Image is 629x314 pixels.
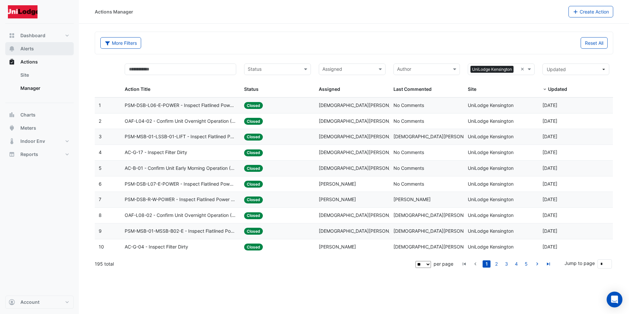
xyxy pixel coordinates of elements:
span: Site [468,86,476,92]
button: Dashboard [5,29,74,42]
span: [DEMOGRAPHIC_DATA][PERSON_NAME] [319,149,406,155]
span: UniLodge Kensington [468,118,514,124]
span: 8 [99,212,102,218]
span: Status [244,86,259,92]
span: UniLodge Kensington [468,149,514,155]
span: [DEMOGRAPHIC_DATA][PERSON_NAME] [319,212,406,218]
span: PSM-MSB-01-MSSB-B02-E - Inspect Flatlined Power Sub-Meter [125,227,236,235]
span: PSM-DSB-L07-E-POWER - Inspect Flatlined Power Sub-Meter [125,180,236,188]
span: No Comments [393,118,424,124]
button: Reports [5,148,74,161]
span: [DEMOGRAPHIC_DATA][PERSON_NAME] [319,102,406,108]
app-icon: Reports [9,151,15,158]
span: Reports [20,151,38,158]
a: go to next page [533,260,541,268]
span: 2025-09-18T10:36:25.399 [542,165,557,171]
span: PSM-DSB-L06-E-POWER - Inspect Flatlined Power Sub-Meter [125,102,236,109]
span: [DEMOGRAPHIC_DATA][PERSON_NAME] [319,228,406,234]
span: No Comments [393,165,424,171]
span: 9 [99,228,102,234]
span: 2025-09-18T10:36:31.392 [542,134,557,139]
span: 2025-09-17T09:57:30.433 [542,196,557,202]
a: 4 [512,260,520,268]
span: 4 [99,149,102,155]
button: Alerts [5,42,74,55]
span: UniLodge Kensington [468,102,514,108]
li: page 3 [501,260,511,268]
span: 2025-09-10T11:33:06.191 [542,244,557,249]
app-icon: Alerts [9,45,15,52]
a: Manager [15,82,74,95]
span: Clear [520,65,526,73]
span: Updated [548,86,567,92]
app-icon: Actions [9,59,15,65]
span: OAF-L04-02 - Confirm Unit Overnight Operation (Energy Waste) [125,118,236,125]
span: 1 [99,102,101,108]
span: Closed [244,228,263,235]
span: Closed [244,118,263,125]
span: [DEMOGRAPHIC_DATA][PERSON_NAME] [393,134,481,139]
span: [PERSON_NAME] [319,181,356,187]
span: Closed [244,181,263,188]
span: Closed [244,134,263,141]
a: Site [15,68,74,82]
button: Create Action [568,6,614,17]
span: 2025-09-22T10:29:35.641 [542,118,557,124]
span: 10 [99,244,104,249]
a: 5 [522,260,530,268]
span: Closed [244,244,263,250]
a: go to first page [460,260,468,268]
span: [DEMOGRAPHIC_DATA][PERSON_NAME] [393,212,481,218]
button: Reset All [581,37,608,49]
span: Charts [20,112,36,118]
label: Jump to page [565,260,595,267]
span: UniLodge Kensington [468,181,514,187]
span: Closed [244,149,263,156]
span: UniLodge Kensington [468,228,514,234]
span: 2025-09-17T09:57:54.398 [542,181,557,187]
span: Closed [244,212,263,219]
span: [DEMOGRAPHIC_DATA][PERSON_NAME] [319,165,406,171]
button: Meters [5,121,74,135]
a: 2 [492,260,500,268]
button: Updated [542,64,609,75]
span: UniLodge Kensington [468,244,514,249]
app-icon: Indoor Env [9,138,15,144]
span: AC-B-01 - Confirm Unit Early Morning Operation (Energy Saving) [125,165,236,172]
span: PSM-DSB-R-W-POWER - Inspect Flatlined Power Sub-Meter [125,196,236,203]
span: AC-G-04 - Inspect Filter Dirty [125,243,188,251]
span: Dashboard [20,32,45,39]
button: More Filters [100,37,141,49]
span: Indoor Env [20,138,45,144]
span: [PERSON_NAME] [319,196,356,202]
span: [DEMOGRAPHIC_DATA][PERSON_NAME] [393,244,481,249]
div: 195 total [95,256,414,272]
span: Closed [244,165,263,172]
span: Alerts [20,45,34,52]
span: Actions [20,59,38,65]
span: Updated [547,66,566,72]
a: go to previous page [471,260,479,268]
span: OAF-L08-02 - Confirm Unit Overnight Operation (Energy Waste) [125,212,236,219]
a: go to last page [544,260,552,268]
span: [PERSON_NAME] [319,244,356,249]
span: [DEMOGRAPHIC_DATA][PERSON_NAME] [319,118,406,124]
span: 5 [99,165,102,171]
span: Action Title [125,86,150,92]
button: Indoor Env [5,135,74,148]
span: UniLodge Kensington [468,134,514,139]
span: 2 [99,118,101,124]
a: 3 [502,260,510,268]
li: page 1 [482,260,491,268]
span: [PERSON_NAME] [393,196,431,202]
span: Last Commented [393,86,432,92]
span: [DEMOGRAPHIC_DATA][PERSON_NAME] [393,228,481,234]
button: Account [5,296,74,309]
div: Actions [5,68,74,97]
img: Company Logo [8,5,38,18]
app-icon: Dashboard [9,32,15,39]
app-icon: Meters [9,125,15,131]
span: PSM-MSB-01-LSSB-01-LIFT - Inspect Flatlined Power Sub-Meter [125,133,236,141]
span: 3 [99,134,102,139]
span: 2025-09-22T11:46:44.489 [542,102,557,108]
